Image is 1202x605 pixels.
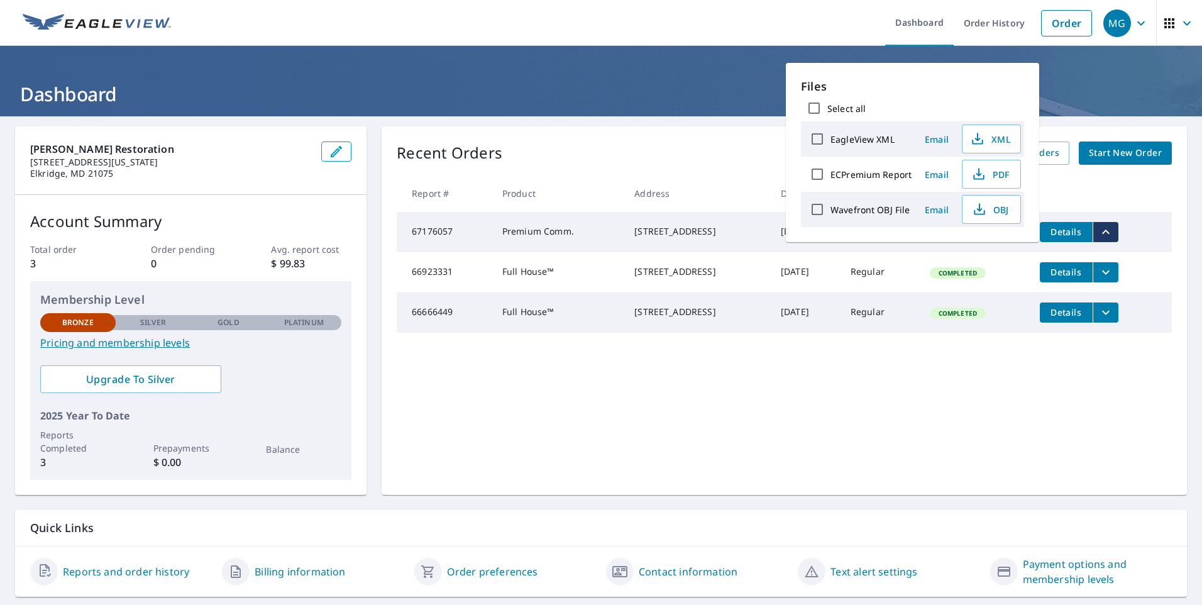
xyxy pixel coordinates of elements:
[771,252,841,292] td: [DATE]
[771,212,841,252] td: [DATE]
[397,175,492,212] th: Report #
[30,520,1172,536] p: Quick Links
[397,142,502,165] p: Recent Orders
[40,455,116,470] p: 3
[30,256,111,271] p: 3
[40,335,341,350] a: Pricing and membership levels
[15,81,1187,107] h1: Dashboard
[917,130,957,149] button: Email
[397,252,492,292] td: 66923331
[63,564,189,579] a: Reports and order history
[771,175,841,212] th: Date
[271,243,351,256] p: Avg. report cost
[917,165,957,184] button: Email
[30,243,111,256] p: Total order
[962,160,1021,189] button: PDF
[1047,226,1085,238] span: Details
[1079,142,1172,165] a: Start New Order
[922,133,952,145] span: Email
[397,292,492,333] td: 66666449
[140,317,167,328] p: Silver
[962,195,1021,224] button: OBJ
[830,133,895,145] label: EagleView XML
[841,252,920,292] td: Regular
[255,564,345,579] a: Billing information
[40,428,116,455] p: Reports Completed
[492,252,624,292] td: Full House™
[492,175,624,212] th: Product
[397,212,492,252] td: 67176057
[922,204,952,216] span: Email
[266,443,341,456] p: Balance
[30,142,311,157] p: [PERSON_NAME] Restoration
[962,125,1021,153] button: XML
[1040,262,1093,282] button: detailsBtn-66923331
[639,564,737,579] a: Contact information
[830,169,912,180] label: ECPremium Report
[1093,302,1118,323] button: filesDropdownBtn-66666449
[50,372,211,386] span: Upgrade To Silver
[153,455,229,470] p: $ 0.00
[151,256,231,271] p: 0
[830,564,917,579] a: Text alert settings
[153,441,229,455] p: Prepayments
[1040,222,1093,242] button: detailsBtn-67176057
[284,317,324,328] p: Platinum
[801,78,1024,95] p: Files
[917,200,957,219] button: Email
[1023,557,1172,587] a: Payment options and membership levels
[1047,306,1085,318] span: Details
[771,292,841,333] td: [DATE]
[151,243,231,256] p: Order pending
[1041,10,1092,36] a: Order
[40,291,341,308] p: Membership Level
[634,225,761,238] div: [STREET_ADDRESS]
[1093,222,1118,242] button: filesDropdownBtn-67176057
[1047,266,1085,278] span: Details
[492,292,624,333] td: Full House™
[447,564,538,579] a: Order preferences
[931,309,984,318] span: Completed
[922,169,952,180] span: Email
[40,365,221,393] a: Upgrade To Silver
[23,14,171,33] img: EV Logo
[970,167,1010,182] span: PDF
[634,265,761,278] div: [STREET_ADDRESS]
[271,256,351,271] p: $ 99.83
[1093,262,1118,282] button: filesDropdownBtn-66923331
[62,317,94,328] p: Bronze
[827,103,866,114] label: Select all
[40,408,341,423] p: 2025 Year To Date
[624,175,771,212] th: Address
[634,306,761,318] div: [STREET_ADDRESS]
[1089,145,1162,161] span: Start New Order
[30,210,351,233] p: Account Summary
[970,202,1010,217] span: OBJ
[1103,9,1131,37] div: MG
[218,317,239,328] p: Gold
[30,157,311,168] p: [STREET_ADDRESS][US_STATE]
[931,269,984,277] span: Completed
[841,292,920,333] td: Regular
[970,131,1010,147] span: XML
[492,212,624,252] td: Premium Comm.
[1040,302,1093,323] button: detailsBtn-66666449
[830,204,910,216] label: Wavefront OBJ File
[30,168,311,179] p: Elkridge, MD 21075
